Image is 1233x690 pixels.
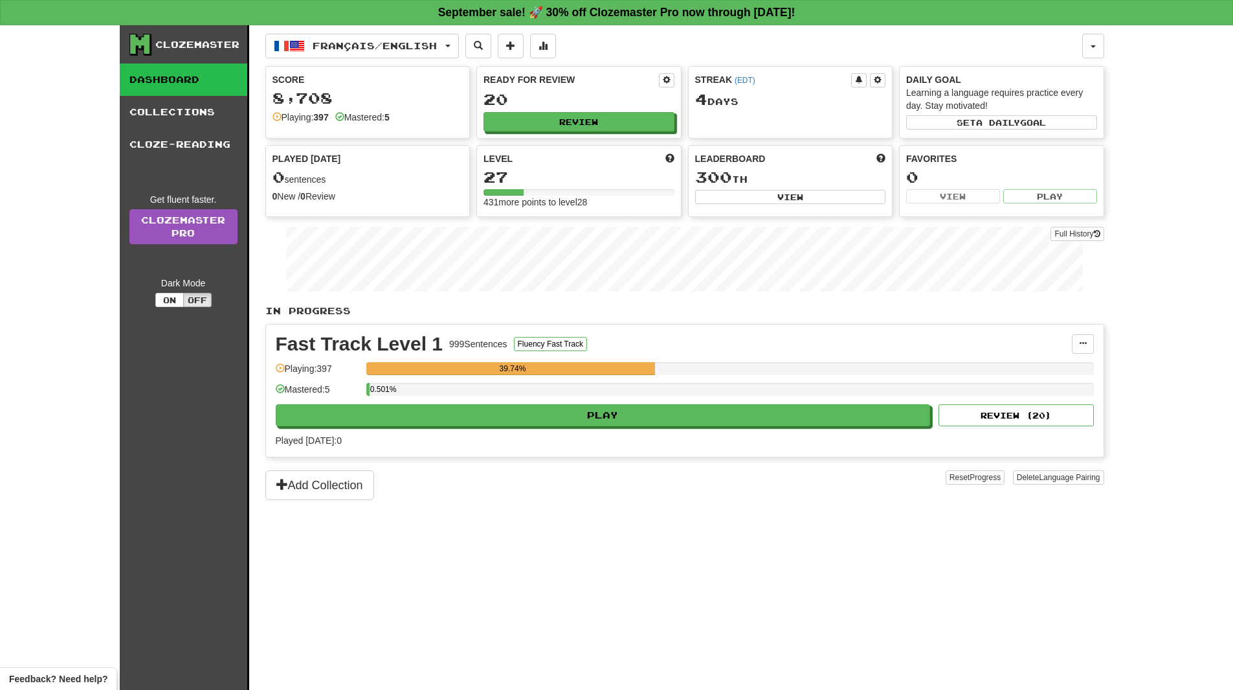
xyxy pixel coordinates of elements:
button: Full History [1050,227,1104,241]
button: Français/English [265,34,459,58]
div: Playing: 397 [276,362,360,384]
span: Leaderboard [695,152,766,165]
button: Fluency Fast Track [514,337,587,351]
div: Mastered: 5 [276,383,360,404]
div: New / Review [272,190,463,203]
span: a daily [976,118,1020,127]
div: 27 [483,169,674,185]
a: Collections [120,96,247,128]
div: Clozemaster [155,38,239,51]
div: Get fluent faster. [129,193,238,206]
div: Streak [695,73,852,86]
strong: September sale! 🚀 30% off Clozemaster Pro now through [DATE]! [438,6,795,19]
span: Played [DATE] [272,152,341,165]
span: This week in points, UTC [876,152,885,165]
a: ClozemasterPro [129,209,238,244]
strong: 5 [384,112,390,122]
div: Score [272,73,463,86]
span: 0 [272,168,285,186]
div: Mastered: [335,111,390,124]
span: Open feedback widget [9,673,107,685]
button: View [906,189,1000,203]
div: 0 [906,169,1097,185]
button: Review (20) [939,404,1094,426]
span: Level [483,152,513,165]
a: Cloze-Reading [120,128,247,161]
span: Language Pairing [1039,473,1100,482]
button: Play [1003,189,1097,203]
button: Review [483,112,674,132]
button: DeleteLanguage Pairing [1013,470,1104,485]
button: More stats [530,34,556,58]
div: th [695,169,886,186]
span: Score more points to level up [665,152,674,165]
div: Favorites [906,152,1097,165]
div: 8,708 [272,90,463,106]
span: 4 [695,90,707,108]
div: Learning a language requires practice every day. Stay motivated! [906,86,1097,112]
span: Progress [970,473,1001,482]
div: sentences [272,169,463,186]
div: Fast Track Level 1 [276,334,443,354]
button: Add Collection [265,470,374,500]
div: Daily Goal [906,73,1097,86]
div: 20 [483,91,674,108]
div: 999 Sentences [449,338,507,351]
button: Seta dailygoal [906,115,1097,130]
a: (EDT) [735,76,755,85]
span: 300 [695,168,732,186]
div: Dark Mode [129,277,238,290]
button: On [155,293,184,307]
a: Dashboard [120,63,247,96]
button: Off [183,293,212,307]
button: View [695,190,886,204]
button: Add sentence to collection [498,34,524,58]
div: 431 more points to level 28 [483,196,674,209]
button: ResetProgress [946,470,1005,485]
strong: 0 [300,191,305,201]
div: 39.74% [370,362,655,375]
button: Play [276,404,931,426]
span: Played [DATE]: 0 [276,435,342,446]
button: Search sentences [465,34,491,58]
div: Ready for Review [483,73,659,86]
div: Playing: [272,111,329,124]
p: In Progress [265,305,1104,317]
strong: 0 [272,191,278,201]
div: Day s [695,91,886,108]
span: Français / English [313,40,437,51]
strong: 397 [313,112,328,122]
